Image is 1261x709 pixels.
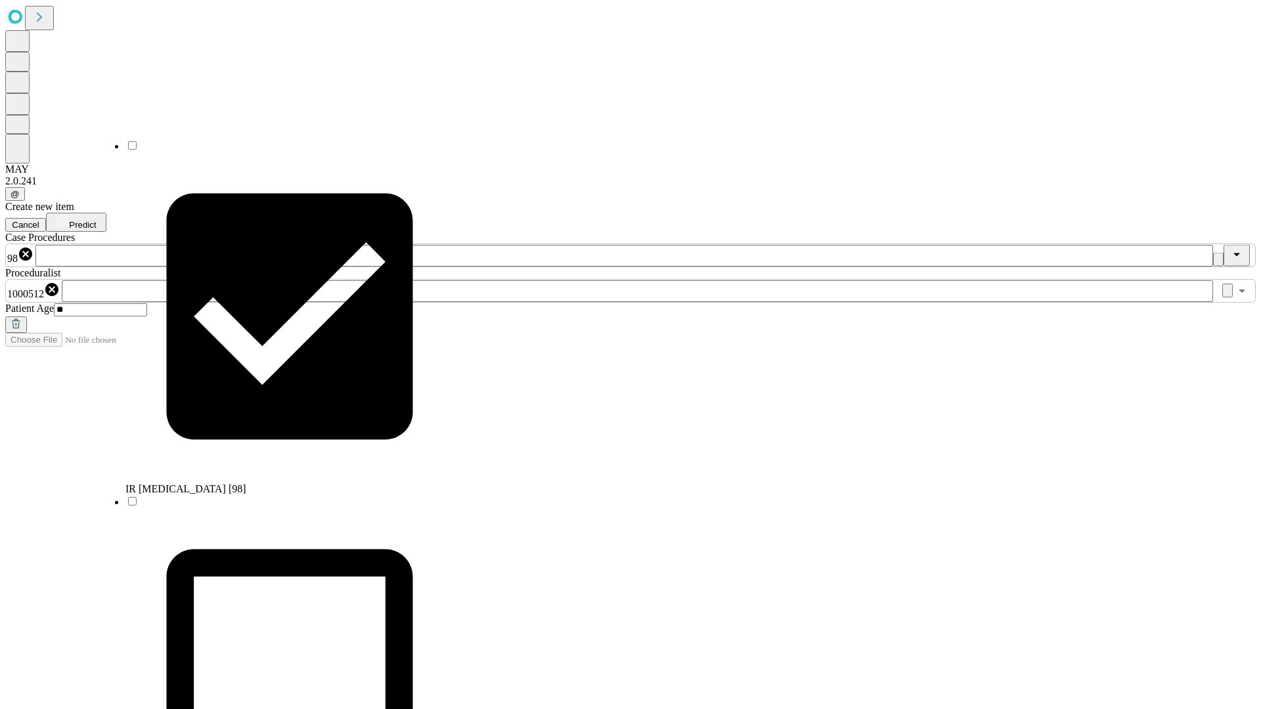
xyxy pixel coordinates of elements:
button: Predict [46,213,106,232]
span: Patient Age [5,303,54,314]
div: 1000512 [7,282,60,300]
span: 98 [7,253,18,264]
div: MAY [5,163,1256,175]
span: IR [MEDICAL_DATA] [98] [125,483,246,494]
div: 2.0.241 [5,175,1256,187]
button: Clear [1213,253,1224,267]
span: Predict [69,220,96,230]
span: 1000512 [7,288,44,299]
span: @ [11,189,20,199]
span: Scheduled Procedure [5,232,75,243]
button: Open [1233,282,1251,300]
button: Close [1224,245,1250,267]
button: Cancel [5,218,46,232]
span: Proceduralist [5,267,60,278]
span: Cancel [12,220,39,230]
button: Clear [1222,284,1233,297]
span: Create new item [5,201,74,212]
div: 98 [7,246,33,265]
button: @ [5,187,25,201]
